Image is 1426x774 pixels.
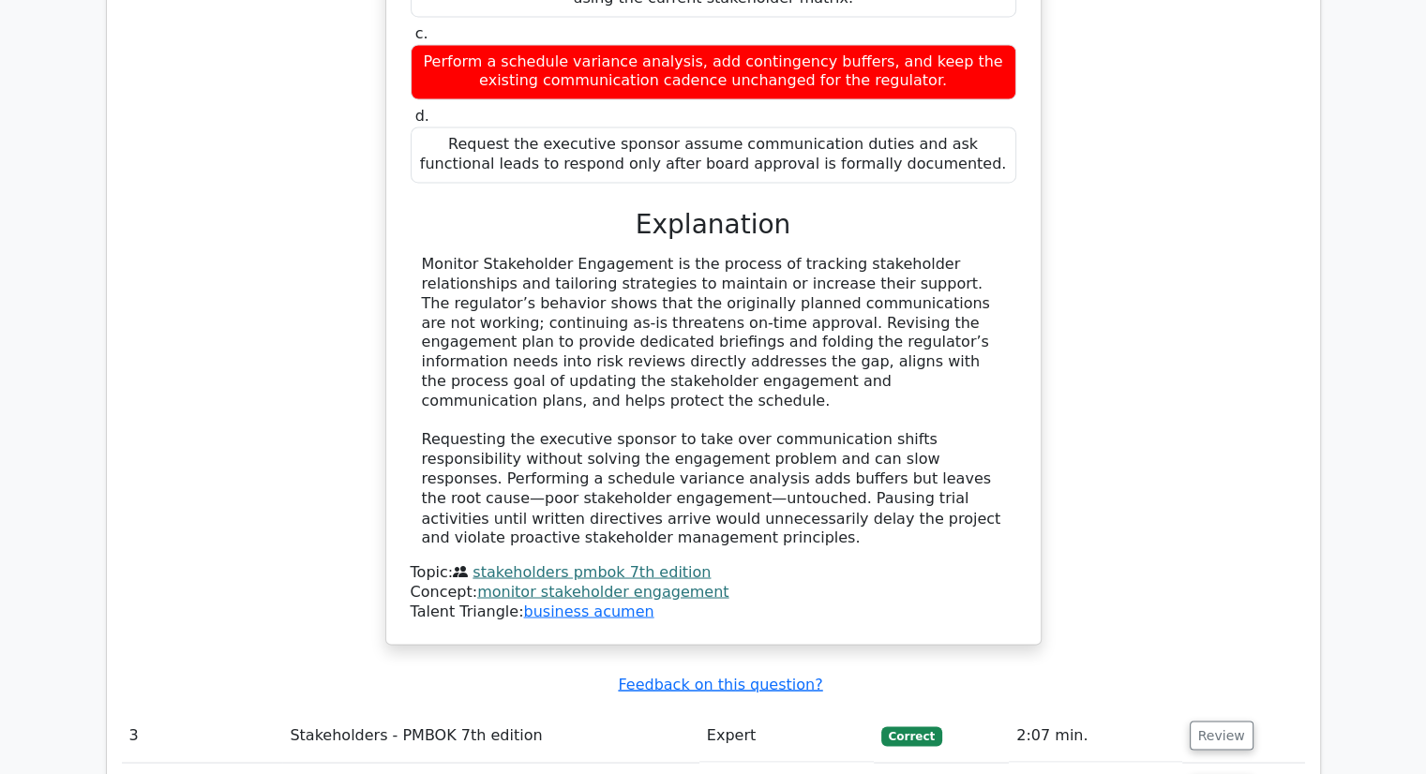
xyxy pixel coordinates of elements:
[411,582,1016,602] div: Concept:
[411,562,1016,620] div: Talent Triangle:
[1009,708,1181,762] td: 2:07 min.
[477,582,728,600] a: monitor stakeholder engagement
[422,209,1005,241] h3: Explanation
[881,726,942,745] span: Correct
[422,255,1005,547] div: Monitor Stakeholder Engagement is the process of tracking stakeholder relationships and tailoring...
[1190,721,1253,750] button: Review
[618,675,822,692] a: Feedback on this question?
[523,602,653,619] a: business acumen
[415,24,428,42] span: c.
[411,44,1016,100] div: Perform a schedule variance analysis, add contingency buffers, and keep the existing communicatio...
[411,127,1016,183] div: Request the executive sponsor assume communication duties and ask functional leads to respond onl...
[415,107,429,125] span: d.
[473,562,711,580] a: stakeholders pmbok 7th edition
[699,708,874,762] td: Expert
[282,708,698,762] td: Stakeholders - PMBOK 7th edition
[411,562,1016,582] div: Topic:
[122,708,283,762] td: 3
